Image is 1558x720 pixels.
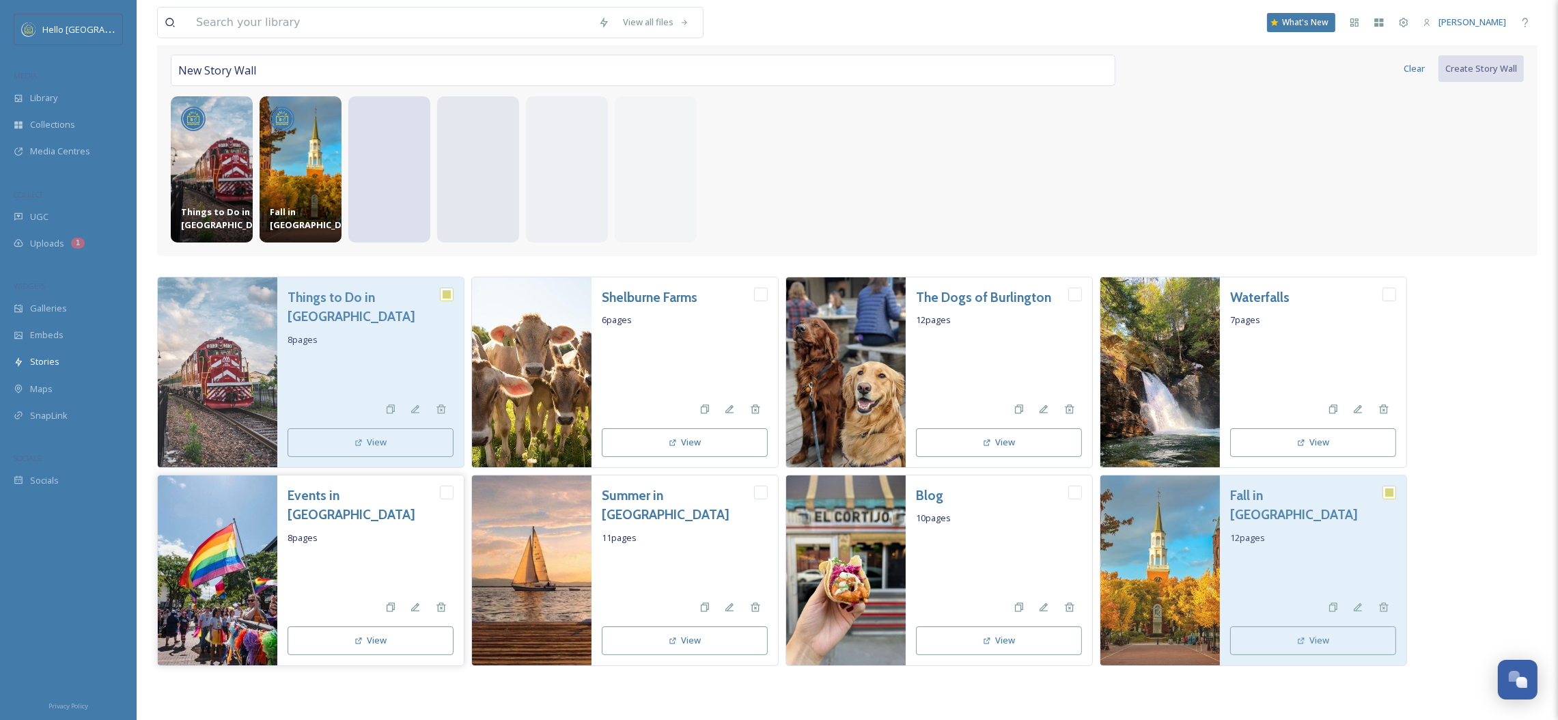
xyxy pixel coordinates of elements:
[602,626,768,654] button: View
[916,626,1082,654] button: View
[916,314,1082,327] span: 12 pages
[30,92,57,105] span: Library
[30,409,68,422] span: SnapLink
[472,475,592,667] img: 1478f702-da06-4ae6-9a1a-8d3a196d95b3.jpg
[916,288,1051,307] a: The Dogs of Burlington
[1230,428,1396,456] button: View
[183,109,204,129] img: images.png
[158,277,277,469] img: 63d858a7-f5f9-4316-819b-3b085696b78b.jpg
[602,428,768,456] button: View
[30,145,90,158] span: Media Centres
[1100,475,1220,667] img: 8b7303b5-6ce5-43cb-af4f-1a64fc3b37df.jpg
[616,9,696,36] a: View all files
[272,109,292,129] img: images.png
[786,475,906,667] img: 9c55ec75-b8ab-4995-8eb8-fe4bdca8da5f.jpg
[288,626,454,654] button: View
[1230,288,1290,307] a: Waterfalls
[181,206,275,232] span: Things to Do in [GEOGRAPHIC_DATA]
[288,428,454,456] button: View
[1230,531,1396,544] span: 12 pages
[602,486,754,525] a: Summer in [GEOGRAPHIC_DATA]
[1438,55,1524,82] button: Create Story Wall
[270,206,363,232] span: Fall in [GEOGRAPHIC_DATA]
[178,62,256,79] span: New Story Wall
[1397,55,1432,82] button: Clear
[602,531,768,544] span: 11 pages
[14,453,41,463] span: SOCIALS
[1438,16,1506,28] span: [PERSON_NAME]
[916,428,1082,456] button: View
[288,531,454,544] span: 8 pages
[602,314,768,327] span: 6 pages
[71,238,85,249] div: 1
[1230,314,1396,327] span: 7 pages
[30,302,67,315] span: Galleries
[14,70,38,81] span: MEDIA
[48,697,88,713] a: Privacy Policy
[1100,277,1220,469] img: 1ae79fe6-5e59-4cdf-8c07-15d917ed4cce.jpg
[30,237,64,250] span: Uploads
[602,288,697,307] a: Shelburne Farms
[42,23,152,36] span: Hello [GEOGRAPHIC_DATA]
[288,486,440,525] a: Events in [GEOGRAPHIC_DATA]
[786,277,906,469] img: bed0b86a-8007-4cae-be82-95f14bae3053.jpg
[916,486,943,506] a: Blog
[30,383,53,396] span: Maps
[30,329,64,342] span: Embeds
[22,23,36,36] img: images.png
[14,281,45,291] span: WIDGETS
[1267,13,1335,32] a: What's New
[48,702,88,710] span: Privacy Policy
[472,277,592,469] img: b651352a-a809-4df5-955f-ae2ec2449534.jpg
[916,512,1082,525] span: 10 pages
[158,475,277,667] img: 2f407d91-bc20-469c-be40-f8e96ddfd566.jpg
[288,333,454,346] span: 8 pages
[288,288,440,327] a: Things to Do in [GEOGRAPHIC_DATA]
[189,8,592,38] input: Search your library
[1230,626,1396,654] button: View
[30,355,59,368] span: Stories
[30,118,75,131] span: Collections
[30,474,59,487] span: Socials
[30,210,48,223] span: UGC
[1416,9,1513,36] a: [PERSON_NAME]
[1498,660,1538,700] button: Open Chat
[1230,486,1382,525] a: Fall in [GEOGRAPHIC_DATA]
[14,189,43,199] span: COLLECT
